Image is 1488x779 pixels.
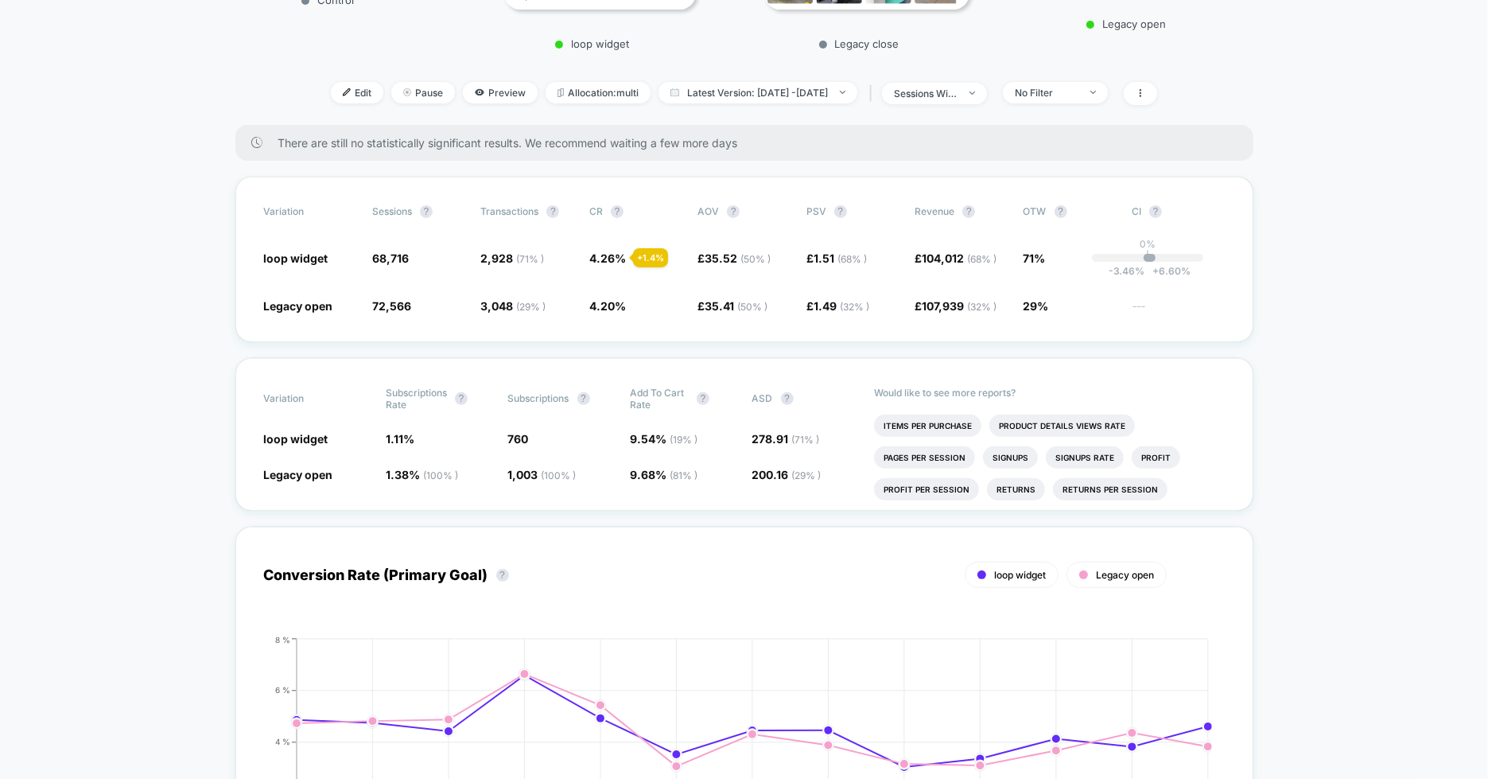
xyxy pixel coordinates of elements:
[922,251,997,265] span: 104,012
[372,205,412,217] span: Sessions
[874,478,979,501] li: Profit Per Session
[840,301,869,313] span: ( 32 % )
[1046,446,1124,469] li: Signups Rate
[894,88,958,99] div: sessions with impression
[994,569,1046,581] span: loop widget
[516,301,546,313] span: ( 29 % )
[670,88,679,96] img: calendar
[670,469,697,481] span: ( 81 % )
[874,446,975,469] li: Pages Per Session
[480,205,538,217] span: Transactions
[275,685,290,695] tspan: 6 %
[611,205,624,218] button: ?
[264,468,333,481] span: Legacy open
[834,205,847,218] button: ?
[1146,250,1149,262] p: |
[546,82,651,103] span: Allocation: multi
[546,205,559,218] button: ?
[752,432,820,446] span: 278.91
[589,299,626,313] span: 4.20 %
[508,392,569,404] span: Subscriptions
[752,468,822,481] span: 200.16
[987,478,1045,501] li: Returns
[670,434,697,446] span: ( 19 % )
[489,37,696,50] p: loop widget
[814,299,869,313] span: 1.49
[1109,265,1145,277] span: -3.46 %
[264,432,328,446] span: loop widget
[558,88,564,97] img: rebalance
[659,82,857,103] span: Latest Version: [DATE] - [DATE]
[922,299,997,313] span: 107,939
[1023,18,1230,30] p: Legacy open
[420,205,433,218] button: ?
[480,299,546,313] span: 3,048
[275,634,290,644] tspan: 8 %
[264,387,352,411] span: Variation
[278,136,1222,150] span: There are still no statistically significant results. We recommend waiting a few more days
[386,432,414,446] span: 1.11 %
[1145,265,1191,277] span: 6.60 %
[1053,478,1167,501] li: Returns Per Session
[391,82,455,103] span: Pause
[727,205,740,218] button: ?
[967,253,997,265] span: ( 68 % )
[806,205,826,217] span: PSV
[865,82,882,105] span: |
[633,248,668,267] div: + 1.4 %
[1055,205,1067,218] button: ?
[874,415,981,437] li: Items Per Purchase
[969,92,975,95] img: end
[967,301,997,313] span: ( 32 % )
[1132,302,1224,314] span: ---
[630,432,697,446] span: 9.54 %
[264,251,328,265] span: loop widget
[589,205,603,217] span: CR
[508,468,577,481] span: 1,003
[1015,87,1078,99] div: No Filter
[577,392,590,405] button: ?
[752,392,773,404] span: ASD
[915,299,997,313] span: £
[589,251,626,265] span: 4.26 %
[697,392,709,405] button: ?
[463,82,538,103] span: Preview
[264,299,333,313] span: Legacy open
[781,392,794,405] button: ?
[915,251,997,265] span: £
[962,205,975,218] button: ?
[480,251,544,265] span: 2,928
[806,251,867,265] span: £
[343,88,351,96] img: edit
[496,569,509,582] button: ?
[874,387,1225,399] p: Would like to see more reports?
[508,432,529,446] span: 760
[915,205,954,217] span: Revenue
[989,415,1135,437] li: Product Details Views Rate
[386,387,447,411] span: Subscriptions Rate
[542,469,577,481] span: ( 100 % )
[697,205,719,217] span: AOV
[1024,251,1046,265] span: 71%
[1024,299,1049,313] span: 29%
[1090,91,1096,94] img: end
[1132,446,1180,469] li: Profit
[275,737,290,746] tspan: 4 %
[372,251,409,265] span: 68,716
[455,392,468,405] button: ?
[705,299,767,313] span: 35.41
[386,468,458,481] span: 1.38 %
[1096,569,1154,581] span: Legacy open
[1132,205,1219,218] span: CI
[806,299,869,313] span: £
[331,82,383,103] span: Edit
[1140,238,1156,250] p: 0%
[737,301,767,313] span: ( 50 % )
[792,469,822,481] span: ( 29 % )
[264,205,352,218] span: Variation
[1024,205,1111,218] span: OTW
[1149,205,1162,218] button: ?
[403,88,411,96] img: end
[630,387,689,411] span: Add To Cart Rate
[516,253,544,265] span: ( 71 % )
